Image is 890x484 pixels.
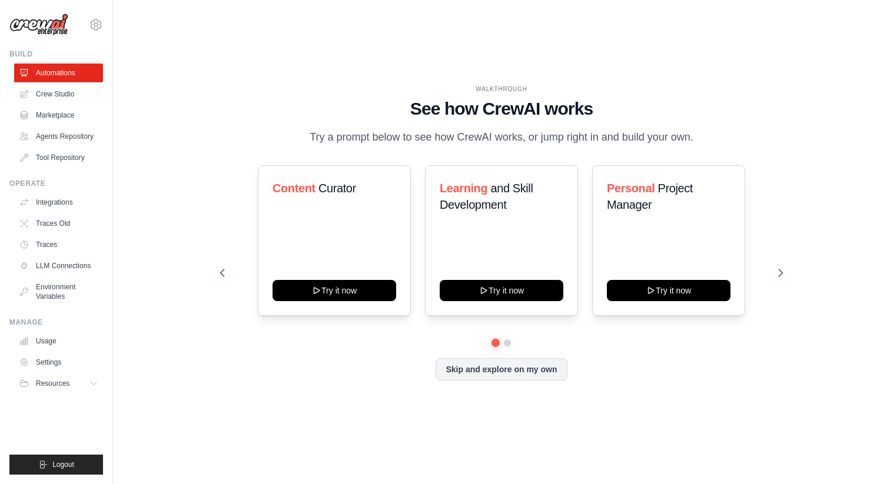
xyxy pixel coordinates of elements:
div: Operate [9,179,103,188]
span: and Skill Development [440,182,533,211]
a: LLM Connections [14,256,103,275]
span: Curator [318,182,356,195]
button: Try it now [273,280,396,301]
span: Learning [440,182,487,195]
div: Build [9,49,103,59]
div: Manage [9,318,103,327]
img: Logo [9,14,68,36]
span: Content [273,182,316,195]
a: Agents Repository [14,127,103,146]
a: Integrations [14,193,103,212]
h1: See how CrewAI works [220,98,783,119]
a: Environment Variables [14,278,103,306]
a: Traces [14,235,103,254]
p: Try a prompt below to see how CrewAI works, or jump right in and build your own. [304,129,699,146]
span: Logout [52,460,74,469]
a: Usage [14,332,103,351]
a: Traces Old [14,214,103,233]
button: Try it now [440,280,563,301]
button: Resources [14,374,103,393]
span: Project Manager [607,182,693,211]
span: Personal [607,182,655,195]
span: Resources [36,379,69,388]
button: Skip and explore on my own [436,358,567,380]
a: Tool Repository [14,148,103,167]
a: Marketplace [14,106,103,125]
button: Try it now [607,280,730,301]
a: Crew Studio [14,85,103,104]
div: WALKTHROUGH [220,85,783,94]
button: Logout [9,455,103,475]
a: Settings [14,353,103,372]
a: Automations [14,64,103,82]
